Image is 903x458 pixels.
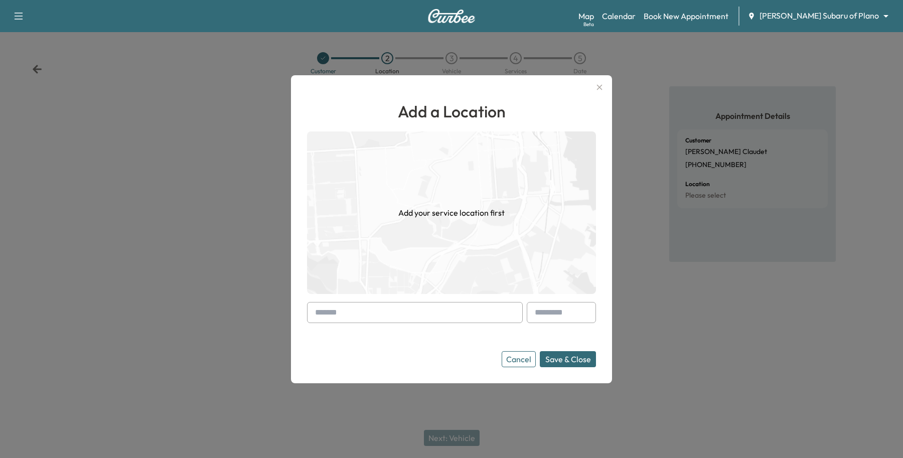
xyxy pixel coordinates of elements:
[602,10,636,22] a: Calendar
[307,131,596,294] img: empty-map-CL6vilOE.png
[398,207,505,219] h1: Add your service location first
[427,9,476,23] img: Curbee Logo
[307,99,596,123] h1: Add a Location
[760,10,879,22] span: [PERSON_NAME] Subaru of Plano
[578,10,594,22] a: MapBeta
[583,21,594,28] div: Beta
[644,10,728,22] a: Book New Appointment
[540,351,596,367] button: Save & Close
[502,351,536,367] button: Cancel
